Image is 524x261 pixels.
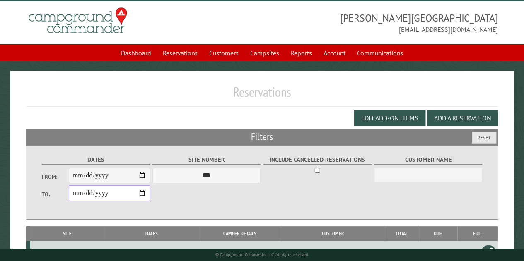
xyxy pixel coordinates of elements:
[262,11,498,34] span: [PERSON_NAME][GEOGRAPHIC_DATA] [EMAIL_ADDRESS][DOMAIN_NAME]
[42,155,150,165] label: Dates
[374,155,482,165] label: Customer Name
[116,45,156,61] a: Dashboard
[385,226,418,241] th: Total
[30,226,104,241] th: Site
[215,252,309,257] small: © Campground Commander LLC. All rights reserved.
[158,45,203,61] a: Reservations
[42,190,69,198] label: To:
[26,84,498,107] h1: Reservations
[26,129,498,145] h2: Filters
[472,132,496,144] button: Reset
[281,226,385,241] th: Customer
[427,110,498,126] button: Add a Reservation
[245,45,284,61] a: Campsites
[104,226,199,241] th: Dates
[204,45,244,61] a: Customers
[418,226,457,241] th: Due
[263,155,372,165] label: Include Cancelled Reservations
[286,45,317,61] a: Reports
[152,155,261,165] label: Site Number
[319,45,350,61] a: Account
[354,110,425,126] button: Edit Add-on Items
[42,173,69,181] label: From:
[457,226,497,241] th: Edit
[352,45,408,61] a: Communications
[26,5,130,37] img: Campground Commander
[199,226,281,241] th: Camper Details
